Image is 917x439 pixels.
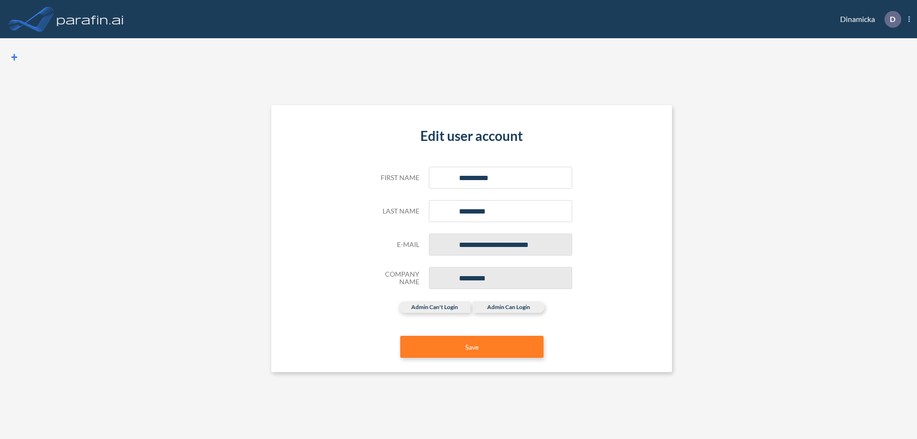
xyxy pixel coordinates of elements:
h4: Edit user account [372,128,572,144]
h5: Last name [372,207,419,215]
div: Dinamicka [826,11,910,28]
img: logo [55,10,126,29]
label: admin can login [473,301,544,313]
h5: E-mail [372,241,419,249]
h5: Company Name [372,270,419,287]
label: admin can't login [399,301,470,313]
h5: First name [372,174,419,182]
button: Save [400,336,544,358]
p: D [890,15,896,23]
